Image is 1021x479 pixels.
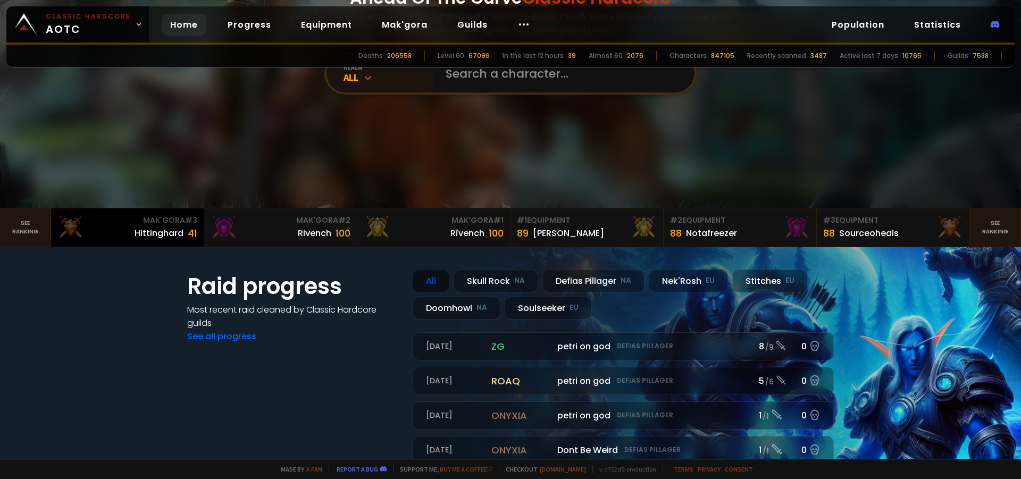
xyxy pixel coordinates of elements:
[57,215,197,226] div: Mak'Gora
[542,270,645,292] div: Defias Pillager
[686,226,737,240] div: Notafreezer
[46,12,131,21] small: Classic Hardcore
[162,14,206,36] a: Home
[298,226,331,240] div: Rivench
[817,208,970,247] a: #3Equipment88Sourceoheals
[449,14,496,36] a: Guilds
[570,302,579,313] small: EU
[627,51,643,61] div: 2076
[725,465,753,473] a: Consent
[211,215,350,226] div: Mak'Gora
[219,14,280,36] a: Progress
[621,275,631,286] small: NA
[902,51,922,61] div: 10765
[46,12,131,37] span: AOTC
[413,401,834,430] a: [DATE]onyxiapetri on godDefias Pillager1 /10
[6,6,149,43] a: Classic HardcoreAOTC
[747,51,806,61] div: Recently scanned
[823,215,963,226] div: Equipment
[476,302,487,313] small: NA
[670,226,682,240] div: 88
[670,215,682,225] span: # 2
[493,215,504,225] span: # 1
[393,465,492,473] span: Support me,
[517,215,657,226] div: Equipment
[517,226,529,240] div: 89
[187,330,256,342] a: See all progress
[413,297,500,320] div: Doomhowl
[185,215,197,225] span: # 3
[839,226,899,240] div: Sourceoheals
[810,51,827,61] div: 3487
[823,14,893,36] a: Population
[306,465,322,473] a: a fan
[568,51,576,61] div: 39
[948,51,968,61] div: Guilds
[413,436,834,464] a: [DATE]onyxiaDont Be WeirdDefias Pillager1 /10
[387,51,412,61] div: 206558
[505,297,592,320] div: Soulseeker
[517,215,527,225] span: # 1
[499,465,586,473] span: Checkout
[711,51,734,61] div: 847105
[468,51,490,61] div: 67096
[514,275,525,286] small: NA
[413,332,834,360] a: [DATE]zgpetri on godDefias Pillager8 /90
[454,270,538,292] div: Skull Rock
[440,465,492,473] a: Buy me a coffee
[438,51,464,61] div: Level 60
[533,226,604,240] div: [PERSON_NAME]
[358,51,383,61] div: Deaths
[970,208,1021,247] a: Seeranking
[274,465,322,473] span: Made by
[338,215,350,225] span: # 2
[337,465,378,473] a: Report a bug
[135,226,183,240] div: Hittinghard
[840,51,898,61] div: Active last 7 days
[336,226,350,240] div: 100
[292,14,361,36] a: Equipment
[188,226,197,240] div: 41
[649,270,728,292] div: Nek'Rosh
[489,226,504,240] div: 100
[906,14,969,36] a: Statistics
[732,270,808,292] div: Stitches
[503,51,564,61] div: In the last 12 hours
[823,226,835,240] div: 88
[669,51,707,61] div: Characters
[187,303,400,330] h4: Most recent raid cleaned by Classic Hardcore guilds
[187,270,400,303] h1: Raid progress
[592,465,656,473] span: v. d752d5 - production
[413,367,834,395] a: [DATE]roaqpetri on godDefias Pillager5 /60
[589,51,623,61] div: Almost 60
[357,208,510,247] a: Mak'Gora#1Rîvench100
[450,226,484,240] div: Rîvench
[670,215,810,226] div: Equipment
[785,275,794,286] small: EU
[698,465,721,473] a: Privacy
[413,270,449,292] div: All
[373,14,436,36] a: Mak'gora
[439,54,682,93] input: Search a character...
[204,208,357,247] a: Mak'Gora#2Rivench100
[706,275,715,286] small: EU
[664,208,817,247] a: #2Equipment88Notafreezer
[51,208,204,247] a: Mak'Gora#3Hittinghard41
[973,51,989,61] div: 7538
[364,215,504,226] div: Mak'Gora
[823,215,835,225] span: # 3
[344,71,433,83] div: All
[540,465,586,473] a: [DOMAIN_NAME]
[674,465,693,473] a: Terms
[510,208,664,247] a: #1Equipment89[PERSON_NAME]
